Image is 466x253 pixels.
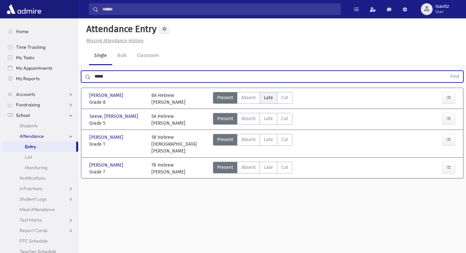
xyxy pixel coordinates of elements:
h5: Attendance Entry [84,24,157,35]
a: List [3,152,78,162]
div: AttTypes [213,134,292,154]
a: My Tasks [3,52,78,63]
span: Student Logs [20,196,46,202]
a: Meal Attendance [3,204,78,215]
span: Seeve, [PERSON_NAME] [89,113,140,120]
a: Entry [3,141,76,152]
span: Cut [281,94,288,101]
span: My Tasks [16,55,34,61]
span: Late [264,115,273,122]
u: Missing Attendance History [86,38,144,44]
span: Test Marks [20,217,42,223]
span: Late [264,94,273,101]
span: Cut [281,115,288,122]
img: AdmirePro [5,3,43,16]
div: 8A Hebrew [PERSON_NAME] [151,92,185,106]
div: 5A Hebrew [PERSON_NAME] [151,113,185,127]
a: Single [89,47,112,65]
span: Monitoring [25,165,47,171]
span: Late [264,164,273,171]
a: Bulk [112,47,132,65]
span: User [435,9,449,14]
a: Notifications [3,173,78,183]
a: Attendance [3,131,78,141]
span: Present [217,94,233,101]
span: [PERSON_NAME] [89,92,125,99]
span: List [25,154,32,160]
span: Present [217,164,233,171]
span: Absent [241,115,256,122]
span: Present [217,136,233,143]
span: [PERSON_NAME] [89,134,125,141]
a: School [3,110,78,120]
span: Absent [241,136,256,143]
span: Absent [241,164,256,171]
span: Present [217,115,233,122]
span: Grade 1 [89,141,145,148]
a: Fundraising [3,99,78,110]
span: My Appointments [16,65,52,71]
a: My Appointments [3,63,78,73]
div: AttTypes [213,113,292,127]
span: Home [16,28,28,34]
span: My Reports [16,76,40,81]
span: Fundraising [16,102,40,108]
a: Missing Attendance History [84,38,144,44]
a: Classroom [132,47,164,65]
a: Monitoring [3,162,78,173]
span: Students [20,123,38,129]
span: Cut [281,164,288,171]
input: Search [98,3,340,15]
span: Infractions [20,186,42,191]
span: Time Tracking [16,44,45,50]
span: PTC Schedule [20,238,48,244]
span: Notifications [20,175,45,181]
span: Entry [25,144,36,150]
span: Accounts [16,91,35,97]
button: Find [446,71,463,82]
span: Absent [241,94,256,101]
span: School [16,112,30,118]
div: 7B Hebrew [PERSON_NAME] [151,162,185,175]
span: rsavitz [435,4,449,9]
a: Report Cards [3,225,78,236]
span: Cut [281,136,288,143]
span: Meal Attendance [20,207,55,212]
a: Infractions [3,183,78,194]
span: Grade 8 [89,99,145,106]
a: My Reports [3,73,78,84]
div: 1B Hebrew [DEMOGRAPHIC_DATA][PERSON_NAME] [151,134,207,154]
a: Home [3,26,78,37]
a: Accounts [3,89,78,99]
div: AttTypes [213,162,292,175]
a: Test Marks [3,215,78,225]
a: PTC Schedule [3,236,78,246]
a: Students [3,120,78,131]
a: Time Tracking [3,42,78,52]
span: Report Cards [20,227,47,233]
span: Attendance [20,133,44,139]
span: Grade 7 [89,169,145,175]
a: Student Logs [3,194,78,204]
div: AttTypes [213,92,292,106]
span: Late [264,136,273,143]
span: Grade 5 [89,120,145,127]
span: [PERSON_NAME] [89,162,125,169]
